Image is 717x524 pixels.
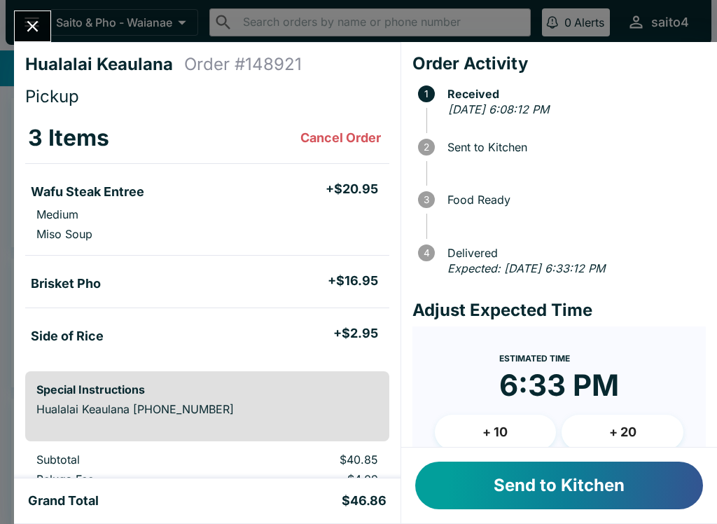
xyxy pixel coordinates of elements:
em: [DATE] 6:08:12 PM [448,102,549,116]
span: Food Ready [440,193,706,206]
text: 3 [424,194,429,205]
span: Delivered [440,247,706,259]
h5: + $2.95 [333,325,378,342]
button: Close [15,11,50,41]
span: Estimated Time [499,353,570,364]
p: Beluga Fee [36,472,218,486]
h6: Special Instructions [36,382,378,397]
button: Send to Kitchen [415,462,703,509]
button: + 20 [562,415,683,450]
h4: Hualalai Keaulana [25,54,184,75]
span: Received [440,88,706,100]
h5: + $16.95 [328,273,378,289]
h5: Grand Total [28,492,99,509]
text: 4 [423,247,429,258]
h5: Side of Rice [31,328,104,345]
h4: Adjust Expected Time [412,300,706,321]
h5: Wafu Steak Entree [31,184,144,200]
h5: $46.86 [342,492,387,509]
h5: Brisket Pho [31,275,101,292]
p: $40.85 [240,453,377,467]
p: $4.09 [240,472,377,486]
p: Miso Soup [36,227,92,241]
h3: 3 Items [28,124,109,152]
button: + 10 [435,415,557,450]
h4: Order Activity [412,53,706,74]
h4: Order # 148921 [184,54,302,75]
time: 6:33 PM [499,367,619,404]
p: Subtotal [36,453,218,467]
p: Hualalai Keaulana [PHONE_NUMBER] [36,402,378,416]
h5: + $20.95 [326,181,378,198]
p: Medium [36,207,78,221]
span: Pickup [25,86,79,106]
em: Expected: [DATE] 6:33:12 PM [447,261,605,275]
text: 1 [424,88,429,99]
table: orders table [25,113,389,360]
button: Cancel Order [295,124,387,152]
span: Sent to Kitchen [440,141,706,153]
text: 2 [424,142,429,153]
